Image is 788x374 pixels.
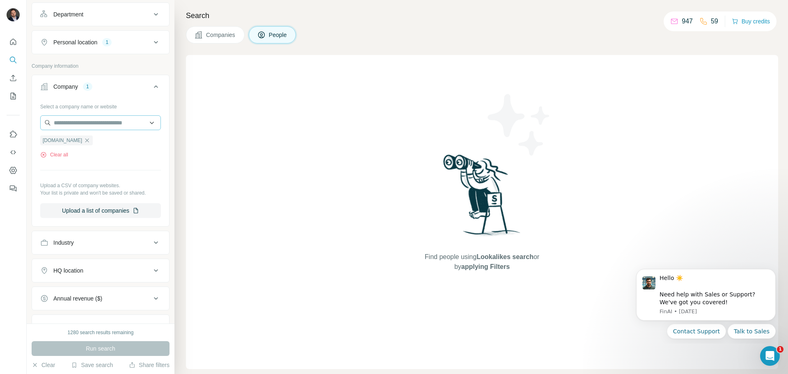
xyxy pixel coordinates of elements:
span: 1 [777,346,783,353]
button: Personal location1 [32,32,169,52]
p: Company information [32,62,170,70]
button: Quick start [7,34,20,49]
button: Department [32,5,169,24]
button: Company1 [32,77,169,100]
div: Employees (size) [53,322,97,330]
div: 1 [83,83,92,90]
p: 947 [682,16,693,26]
div: 1 [102,39,112,46]
p: Upload a CSV of company websites. [40,182,161,189]
button: My lists [7,89,20,103]
span: Lookalikes search [476,253,534,260]
span: applying Filters [461,263,510,270]
button: Buy credits [732,16,770,27]
button: Clear all [40,151,68,158]
span: People [269,31,288,39]
div: 1280 search results remaining [68,329,134,336]
button: Feedback [7,181,20,196]
iframe: Intercom notifications message [624,262,788,344]
div: Personal location [53,38,97,46]
button: Use Surfe API [7,145,20,160]
button: HQ location [32,261,169,280]
button: Save search [71,361,113,369]
p: 59 [711,16,718,26]
div: Company [53,83,78,91]
div: HQ location [53,266,83,275]
div: Department [53,10,83,18]
button: Clear [32,361,55,369]
h4: Search [186,10,778,21]
div: Industry [53,239,74,247]
span: Find people using or by [416,252,547,272]
div: Select a company name or website [40,100,161,110]
img: Avatar [7,8,20,21]
button: Share filters [129,361,170,369]
button: Enrich CSV [7,71,20,85]
img: Surfe Illustration - Woman searching with binoculars [440,152,525,244]
span: [DOMAIN_NAME] [43,137,82,144]
button: Annual revenue ($) [32,289,169,308]
iframe: Intercom live chat [760,346,780,366]
button: Upload a list of companies [40,203,161,218]
div: Annual revenue ($) [53,294,102,303]
button: Employees (size) [32,317,169,336]
p: Your list is private and won't be saved or shared. [40,189,161,197]
button: Dashboard [7,163,20,178]
img: Surfe Illustration - Stars [482,88,556,162]
button: Search [7,53,20,67]
button: Use Surfe on LinkedIn [7,127,20,142]
button: Industry [32,233,169,252]
span: Companies [206,31,236,39]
